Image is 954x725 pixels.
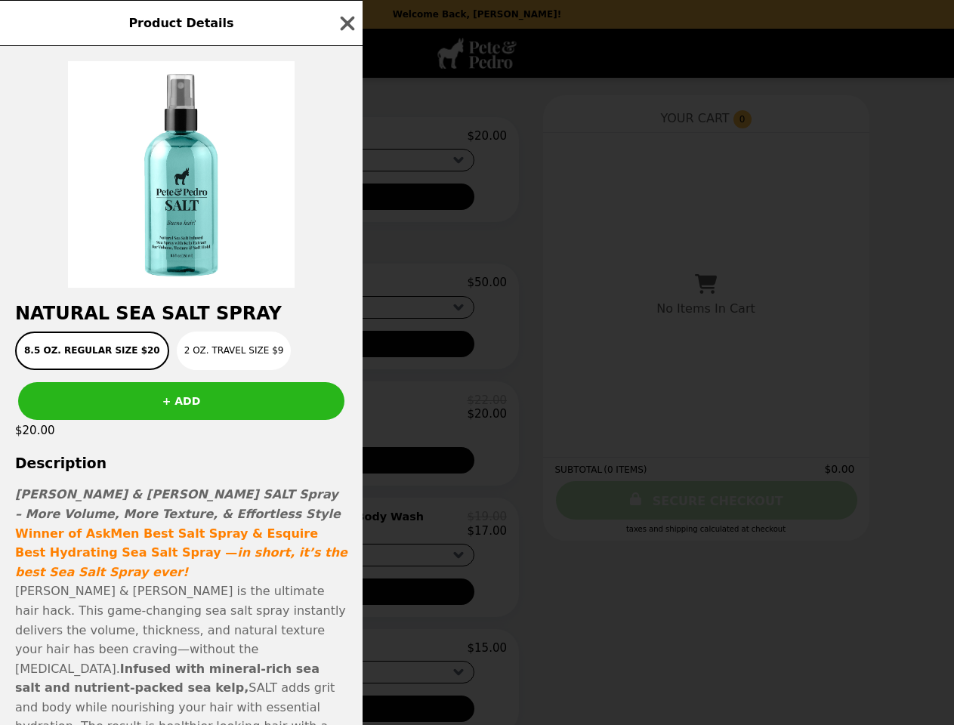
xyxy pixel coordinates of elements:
[15,526,347,579] strong: Winner of AskMen Best Salt Spray & Esquire Best Hydrating Sea Salt Spray —
[15,487,341,521] strong: [PERSON_NAME] & [PERSON_NAME] SALT Spray – More Volume, More Texture, & Effortless Style
[128,16,233,30] span: Product Details
[15,545,347,579] em: in short, it’s the best Sea Salt Spray ever!
[68,61,295,288] img: 8.5 oz. Regular Size $20
[15,662,320,696] strong: Infused with mineral-rich sea salt and nutrient-packed sea kelp,
[15,332,169,370] button: 8.5 oz. Regular Size $20
[18,382,344,420] button: + ADD
[177,332,292,370] button: 2 oz. Travel Size $9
